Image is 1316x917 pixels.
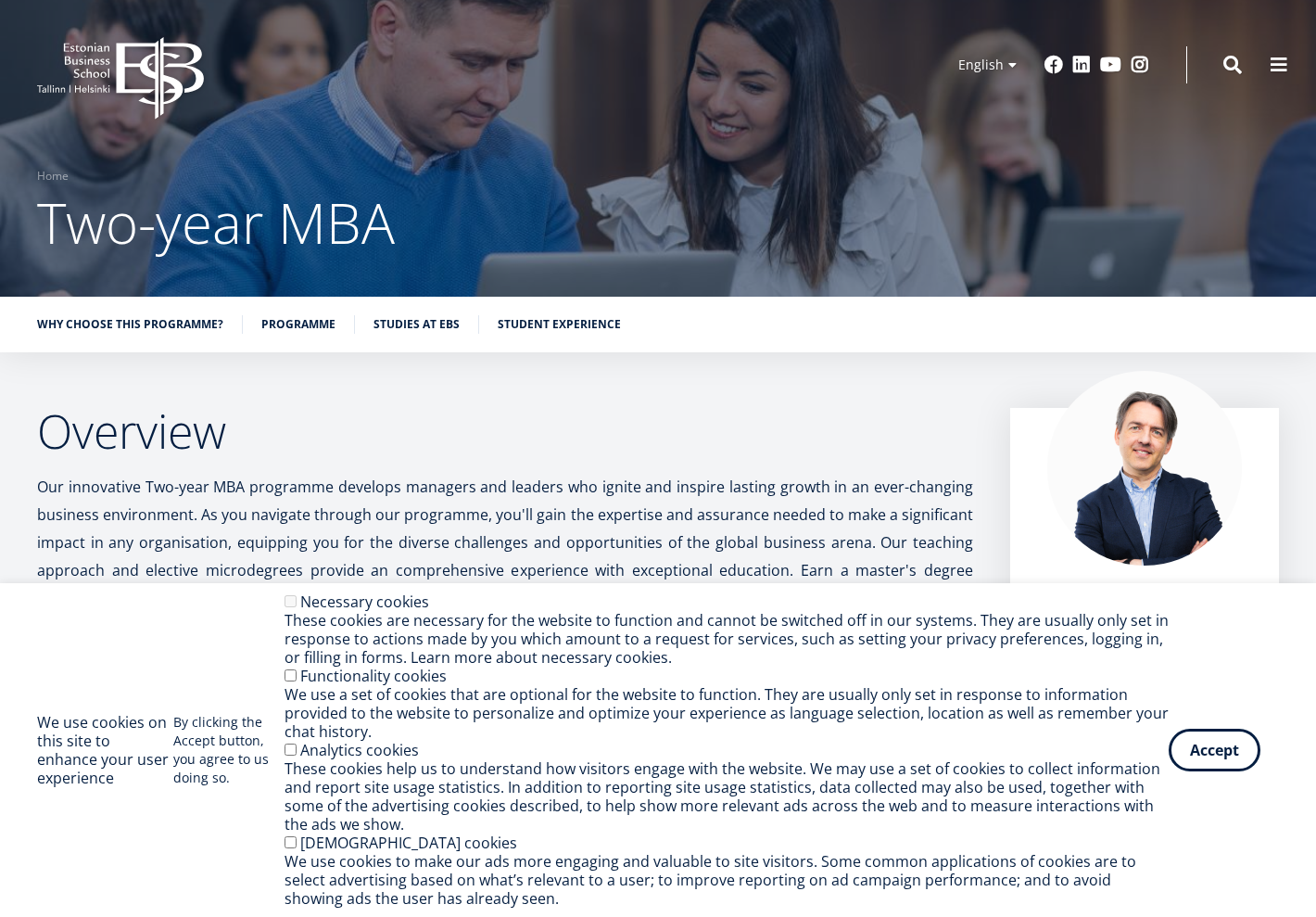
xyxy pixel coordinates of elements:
[373,315,460,334] a: Studies at EBS
[285,759,1169,834] div: These cookies help us to understand how visitors engage with the website. We may use a set of coo...
[37,473,973,612] p: Our innovative Two-year MBA programme develops managers and leaders who ignite and inspire lastin...
[1072,56,1091,74] a: Linkedin
[300,592,429,612] label: Necessary cookies
[37,167,69,185] a: Home
[1055,582,1235,613] span: [PERSON_NAME]
[285,852,1169,908] div: We use cookies to make our ads more engaging and valuable to site visitors. Some common applicati...
[300,833,517,853] label: [DEMOGRAPHIC_DATA] cookies
[261,315,335,334] a: Programme
[300,740,419,760] label: Analytics cookies
[173,713,285,787] p: By clicking the Accept button, you agree to us doing so.
[498,315,621,334] a: Student experience
[1047,371,1242,566] img: Marko Rillo
[37,185,395,261] span: Two-year MBA
[285,611,1169,667] div: These cookies are necessary for the website to function and cannot be switched off in our systems...
[300,666,447,686] label: Functionality cookies
[37,713,173,787] h2: We use cookies on this site to enhance your user experience
[1100,56,1121,74] a: Youtube
[285,685,1169,741] div: We use a set of cookies that are optional for the website to function. They are usually only set ...
[1169,729,1260,771] button: Accept
[37,315,223,334] a: Why choose this programme?
[1044,56,1063,74] a: Facebook
[37,408,973,454] h2: Overview
[1131,56,1149,74] a: Instagram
